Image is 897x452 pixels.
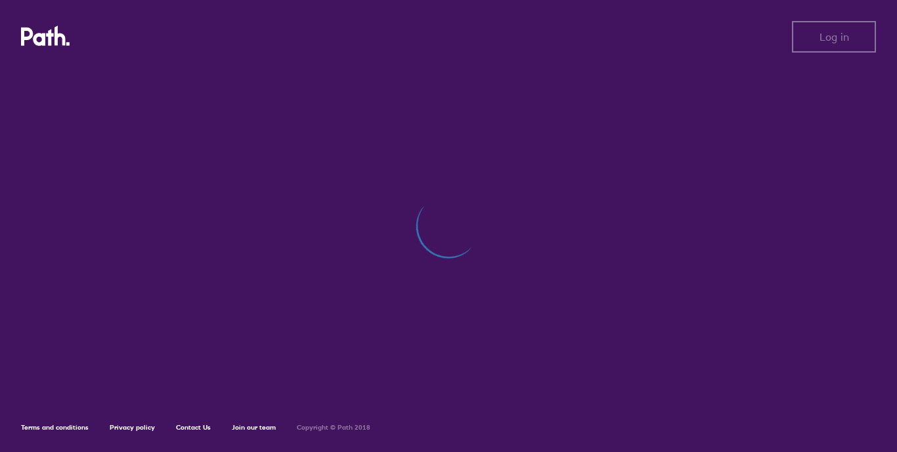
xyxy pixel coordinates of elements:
[232,423,276,432] a: Join our team
[110,423,155,432] a: Privacy policy
[21,423,89,432] a: Terms and conditions
[297,424,370,432] h6: Copyright © Path 2018
[820,31,849,43] span: Log in
[792,21,876,53] button: Log in
[176,423,211,432] a: Contact Us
